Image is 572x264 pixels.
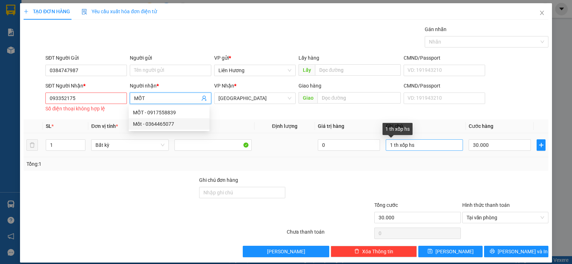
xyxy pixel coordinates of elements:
[174,139,252,151] input: VD: Bàn, Ghế
[45,82,127,90] div: SĐT Người Nhận
[199,187,285,198] input: Ghi chú đơn hàng
[46,123,51,129] span: SL
[374,202,398,208] span: Tổng cước
[537,139,546,151] button: plus
[498,248,548,255] span: [PERSON_NAME] và In
[462,202,510,208] label: Hình thức thanh toán
[214,83,234,89] span: VP Nhận
[95,140,164,150] span: Bất kỳ
[82,9,157,14] span: Yêu cầu xuất hóa đơn điện tử
[299,92,317,104] span: Giao
[354,249,359,254] span: delete
[91,123,118,129] span: Đơn vị tính
[362,248,393,255] span: Xóa Thông tin
[331,246,417,257] button: deleteXóa Thông tin
[129,118,209,130] div: Mốt - 0364465077
[45,54,127,62] div: SĐT Người Gửi
[26,160,221,168] div: Tổng: 1
[24,9,29,14] span: plus
[425,26,447,32] label: Gán nhãn
[315,64,401,76] input: Dọc đường
[45,105,127,113] div: Số điện thoại không hợp lệ
[243,246,329,257] button: [PERSON_NAME]
[539,10,545,16] span: close
[286,228,374,240] div: Chưa thanh toán
[299,55,319,61] span: Lấy hàng
[484,246,548,257] button: printer[PERSON_NAME] và In
[418,246,483,257] button: save[PERSON_NAME]
[404,82,485,90] div: CMND/Passport
[299,64,315,76] span: Lấy
[272,123,297,129] span: Định lượng
[82,9,87,15] img: icon
[199,177,238,183] label: Ghi chú đơn hàng
[386,139,463,151] input: Ghi Chú
[299,83,321,89] span: Giao hàng
[218,65,291,76] span: Liên Hương
[133,120,205,128] div: Mốt - 0364465077
[267,248,305,255] span: [PERSON_NAME]
[24,9,70,14] span: TẠO ĐƠN HÀNG
[26,139,38,151] button: delete
[130,82,211,90] div: Người nhận
[201,95,207,101] span: user-add
[318,123,344,129] span: Giá trị hàng
[214,54,296,62] div: VP gửi
[404,54,485,62] div: CMND/Passport
[218,93,291,104] span: Sài Gòn
[435,248,474,255] span: [PERSON_NAME]
[129,107,209,118] div: MỐT - 0917558839
[467,212,544,223] span: Tại văn phòng
[490,249,495,254] span: printer
[428,249,433,254] span: save
[317,92,401,104] input: Dọc đường
[383,119,466,133] th: Ghi chú
[537,142,545,148] span: plus
[469,123,493,129] span: Cước hàng
[318,139,380,151] input: 0
[133,109,205,116] div: MỐT - 0917558839
[130,54,211,62] div: Người gửi
[383,123,413,135] div: 1 th xốp hs
[532,3,552,23] button: Close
